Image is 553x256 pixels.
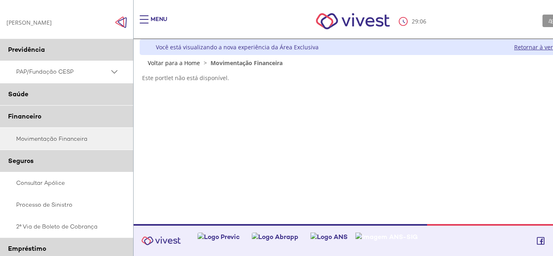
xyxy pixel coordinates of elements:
img: Vivest [307,4,399,38]
span: PAP/Fundação CESP [16,67,109,77]
div: Você está visualizando a nova experiência da Área Exclusiva [156,43,319,51]
span: > [202,59,209,67]
span: Financeiro [8,112,41,121]
img: Logo ANS [311,233,348,241]
span: Seguros [8,157,34,165]
span: Click to close side navigation. [115,16,127,28]
div: [PERSON_NAME] [6,19,52,26]
span: 29 [412,17,418,25]
img: Logo Previc [198,233,240,241]
div: : [399,17,428,26]
span: Previdência [8,45,45,54]
a: Voltar para a Home [148,59,200,67]
footer: Vivest [134,224,553,256]
div: Menu [151,15,167,32]
span: Empréstimo [8,244,46,253]
img: Imagem ANS-SIG [355,233,418,241]
span: Movimentação Financeira [211,59,283,67]
img: Logo Abrapp [252,233,298,241]
span: 06 [420,17,426,25]
img: Fechar menu [115,16,127,28]
img: Vivest [137,232,185,250]
span: Saúde [8,90,28,98]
